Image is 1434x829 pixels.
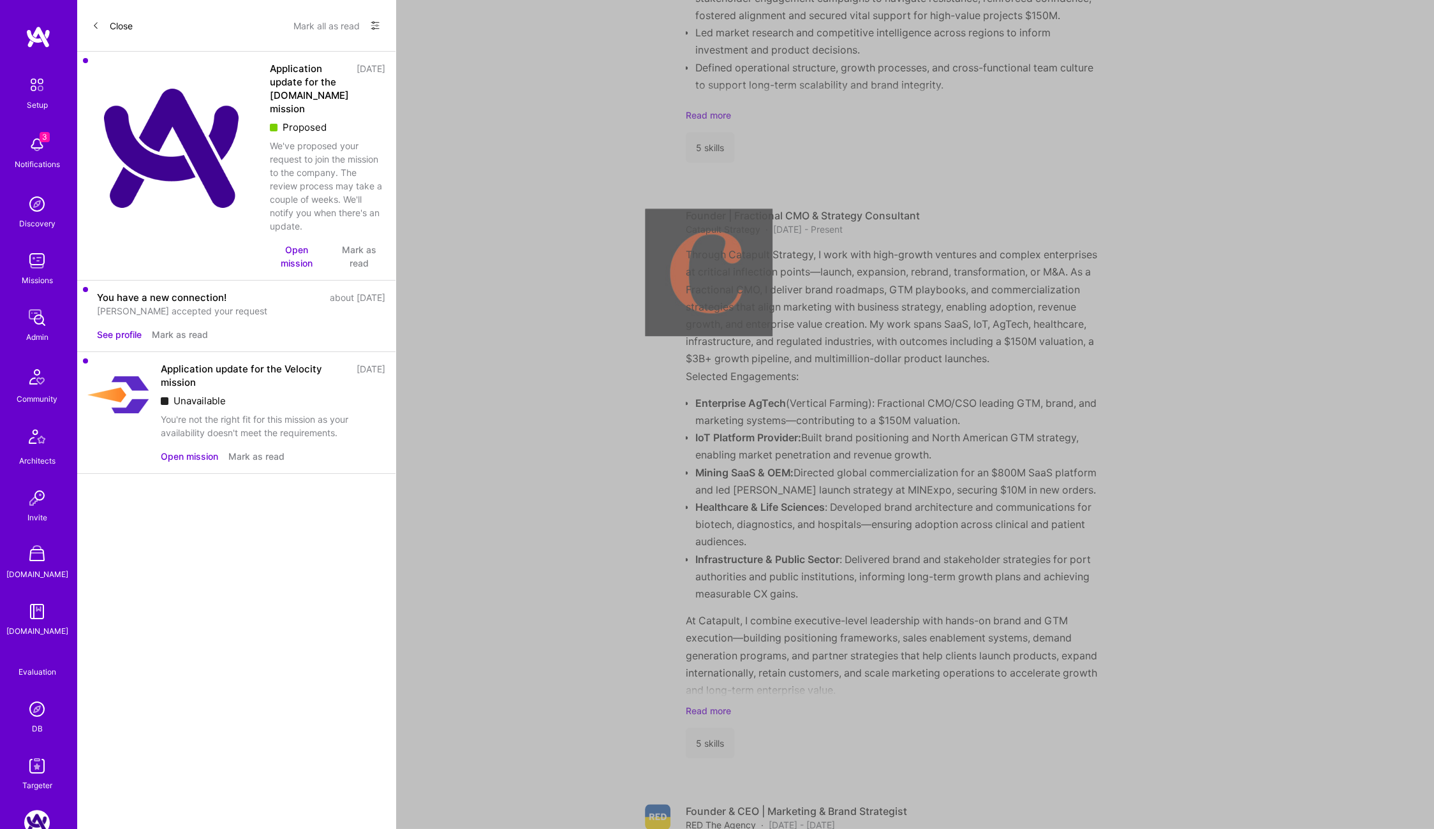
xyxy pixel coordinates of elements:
div: We've proposed your request to join the mission to the company. The review process may take a cou... [270,139,385,233]
div: Community [17,392,57,406]
button: Mark all as read [293,15,360,36]
img: admin teamwork [24,305,50,330]
div: Proposed [270,121,385,134]
span: 3 [40,132,50,142]
div: Targeter [22,779,52,792]
img: teamwork [24,248,50,274]
div: Missions [22,274,53,287]
img: A Store [24,542,50,568]
img: setup [24,71,50,98]
div: You're not the right fit for this mission as your availability doesn't meet the requirements. [161,413,385,439]
div: Admin [26,330,48,344]
button: Open mission [161,450,218,463]
button: Close [92,15,133,36]
img: discovery [24,191,50,217]
img: Architects [22,423,52,454]
div: Architects [19,454,55,467]
div: [DATE] [357,62,385,115]
div: [DOMAIN_NAME] [6,568,68,581]
div: [DOMAIN_NAME] [6,624,68,638]
button: Mark as read [228,450,285,463]
div: [DATE] [357,362,385,389]
img: Invite [24,485,50,511]
img: Community [22,362,52,392]
i: icon SelectionTeam [33,656,42,665]
img: Company Logo [87,362,151,426]
button: See profile [97,328,142,341]
img: bell [24,132,50,158]
div: Discovery [19,217,55,230]
div: Invite [27,511,47,524]
img: logo [26,26,51,48]
div: Setup [27,98,48,112]
div: [PERSON_NAME] accepted your request [97,304,385,318]
div: Notifications [15,158,60,171]
button: Mark as read [152,328,208,341]
div: Application update for the [DOMAIN_NAME] mission [270,62,349,115]
div: DB [32,722,43,735]
div: Unavailable [161,394,385,407]
div: about [DATE] [330,291,385,304]
img: Skill Targeter [24,753,50,779]
button: Open mission [270,243,323,270]
div: You have a new connection! [97,291,226,304]
div: Application update for the Velocity mission [161,362,349,389]
img: guide book [24,599,50,624]
img: Admin Search [24,696,50,722]
button: Mark as read [333,243,385,270]
img: Company Logo [87,62,260,235]
div: Evaluation [18,665,56,679]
